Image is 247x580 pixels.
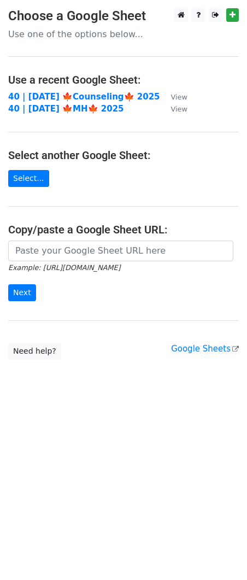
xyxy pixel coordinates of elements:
[8,170,49,187] a: Select...
[160,104,187,114] a: View
[8,8,239,24] h3: Choose a Google Sheet
[8,241,233,261] input: Paste your Google Sheet URL here
[8,263,120,272] small: Example: [URL][DOMAIN_NAME]
[171,105,187,113] small: View
[160,92,187,102] a: View
[8,73,239,86] h4: Use a recent Google Sheet:
[8,92,160,102] a: 40 | [DATE] 🍁Counseling🍁 2025
[8,28,239,40] p: Use one of the options below...
[171,93,187,101] small: View
[8,284,36,301] input: Next
[8,343,61,360] a: Need help?
[8,104,124,114] a: 40 | [DATE] 🍁MH🍁 2025
[8,223,239,236] h4: Copy/paste a Google Sheet URL:
[171,344,239,354] a: Google Sheets
[8,149,239,162] h4: Select another Google Sheet:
